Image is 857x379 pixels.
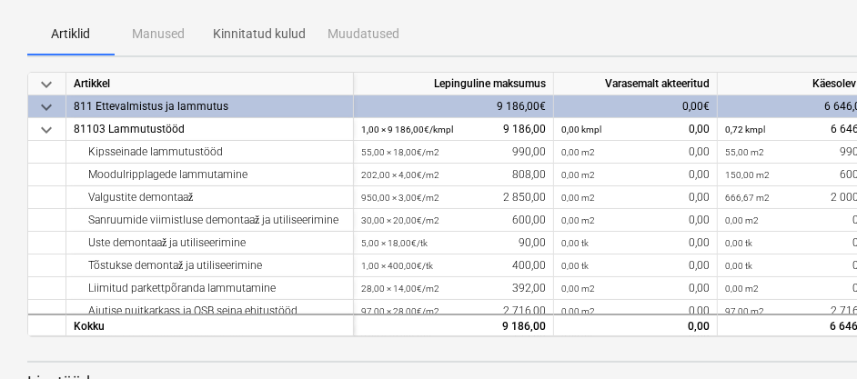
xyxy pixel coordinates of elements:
[35,74,57,95] span: keyboard_arrow_down
[361,125,453,135] small: 1,00 × 9 186,00€ / kmpl
[561,277,710,300] div: 0,00
[725,215,759,225] small: 0,00 m2
[361,141,546,164] div: 990,00
[361,277,546,300] div: 392,00
[74,186,346,209] div: Valgustite demontaaž
[561,300,710,323] div: 0,00
[74,209,346,232] div: Sanruumide viimistluse demontaaž ja utiliseerimine
[361,209,546,232] div: 600,00
[561,209,710,232] div: 0,00
[561,261,589,271] small: 0,00 tk
[725,284,759,294] small: 0,00 m2
[361,186,546,209] div: 2 850,00
[66,314,354,336] div: Kokku
[554,73,718,95] div: Varasemalt akteeritud
[561,306,595,316] small: 0,00 m2
[561,215,595,225] small: 0,00 m2
[74,164,346,186] div: Moodulripplagede lammutamine
[361,170,439,180] small: 202,00 × 4,00€ / m2
[561,284,595,294] small: 0,00 m2
[74,141,346,164] div: Kipsseinade lammutustööd
[561,315,710,338] div: 0,00
[725,261,752,271] small: 0,00 tk
[361,215,439,225] small: 30,00 × 20,00€ / m2
[561,141,710,164] div: 0,00
[361,261,433,271] small: 1,00 × 400,00€ / tk
[361,254,546,277] div: 400,00
[361,284,439,294] small: 28,00 × 14,00€ / m2
[561,232,710,254] div: 0,00
[725,193,770,203] small: 666,67 m2
[74,300,346,323] div: Ajutise puitkarkass ja OSB seina ehitustööd
[561,118,710,141] div: 0,00
[35,119,57,141] span: keyboard_arrow_down
[354,73,554,95] div: Lepinguline maksumus
[74,232,346,254] div: Uste demontaaž ja utiliseerimine
[361,300,546,323] div: 2 716,00
[354,95,554,118] div: 9 186,00€
[361,193,439,203] small: 950,00 × 3,00€ / m2
[561,164,710,186] div: 0,00
[561,125,601,135] small: 0,00 kmpl
[361,164,546,186] div: 808,00
[561,170,595,180] small: 0,00 m2
[561,193,595,203] small: 0,00 m2
[361,118,546,141] div: 9 186,00
[74,254,346,277] div: Tõstukse demontaž ja utiliseerimine
[725,147,764,157] small: 55,00 m2
[361,238,428,248] small: 5,00 × 18,00€ / tk
[554,95,718,118] div: 0,00€
[74,118,346,141] div: 81103 Lammutustööd
[725,306,764,316] small: 97,00 m2
[213,25,306,44] p: Kinnitatud kulud
[361,147,439,157] small: 55,00 × 18,00€ / m2
[725,238,752,248] small: 0,00 tk
[561,238,589,248] small: 0,00 tk
[561,147,595,157] small: 0,00 m2
[361,315,546,338] div: 9 186,00
[361,232,546,254] div: 90,00
[561,186,710,209] div: 0,00
[74,95,346,118] div: 811 Ettevalmistus ja lammutus
[725,125,765,135] small: 0,72 kmpl
[74,277,346,300] div: Liimitud parkettpõranda lammutamine
[361,306,439,316] small: 97,00 × 28,00€ / m2
[725,170,770,180] small: 150,00 m2
[66,73,354,95] div: Artikkel
[35,96,57,118] span: keyboard_arrow_down
[561,254,710,277] div: 0,00
[38,25,104,44] p: Artiklid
